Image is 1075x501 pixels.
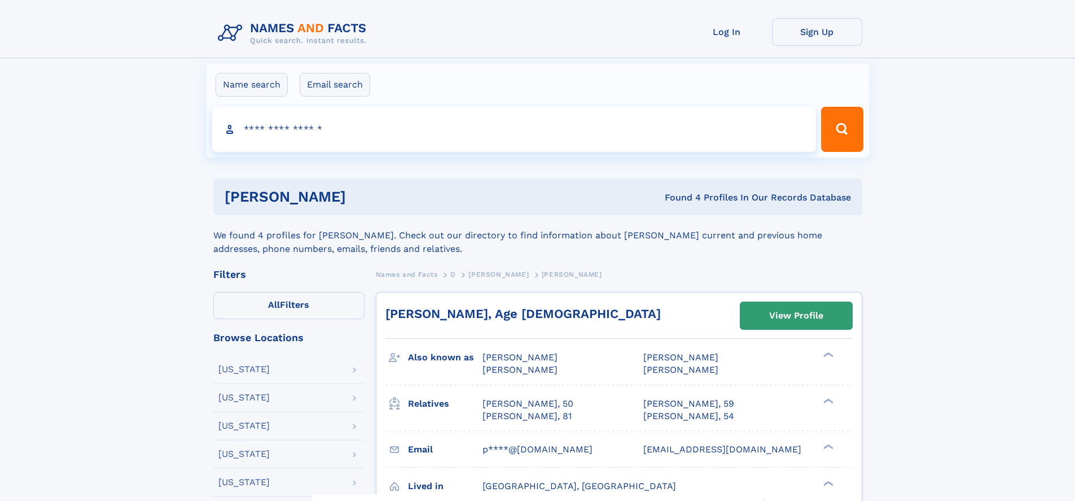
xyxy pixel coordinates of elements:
h3: Lived in [408,477,482,496]
a: [PERSON_NAME], 59 [643,398,734,410]
div: [US_STATE] [218,421,270,430]
a: Names and Facts [376,267,438,281]
div: Filters [213,269,365,280]
span: [PERSON_NAME] [542,271,602,278]
h1: [PERSON_NAME] [225,190,506,204]
div: ❯ [820,480,834,487]
span: D [450,271,456,278]
div: We found 4 profiles for [PERSON_NAME]. Check out our directory to find information about [PERSON_... [213,215,862,256]
input: search input [212,107,817,152]
div: View Profile [769,303,823,329]
a: Sign Up [772,18,862,46]
div: [US_STATE] [218,393,270,402]
span: [PERSON_NAME] [643,364,718,375]
div: ❯ [820,397,834,404]
img: Logo Names and Facts [213,18,376,49]
button: Search Button [821,107,863,152]
a: Log In [682,18,772,46]
h3: Email [408,440,482,459]
div: [US_STATE] [218,365,270,374]
span: [GEOGRAPHIC_DATA], [GEOGRAPHIC_DATA] [482,481,676,491]
a: [PERSON_NAME], 50 [482,398,573,410]
label: Email search [300,73,370,97]
a: [PERSON_NAME], Age [DEMOGRAPHIC_DATA] [385,307,661,321]
div: Found 4 Profiles In Our Records Database [505,191,851,204]
div: [US_STATE] [218,450,270,459]
span: All [268,299,280,310]
label: Name search [216,73,288,97]
label: Filters [213,292,365,319]
a: [PERSON_NAME] [468,267,529,281]
div: ❯ [820,443,834,450]
div: Browse Locations [213,333,365,343]
a: D [450,267,456,281]
span: [PERSON_NAME] [482,364,558,375]
span: [PERSON_NAME] [468,271,529,278]
a: [PERSON_NAME], 81 [482,410,572,422]
div: ❯ [820,351,834,359]
h3: Relatives [408,394,482,413]
span: [EMAIL_ADDRESS][DOMAIN_NAME] [643,444,801,455]
div: [US_STATE] [218,478,270,487]
h3: Also known as [408,348,482,367]
span: [PERSON_NAME] [643,352,718,363]
a: View Profile [740,302,852,329]
span: [PERSON_NAME] [482,352,558,363]
a: [PERSON_NAME], 54 [643,410,734,422]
